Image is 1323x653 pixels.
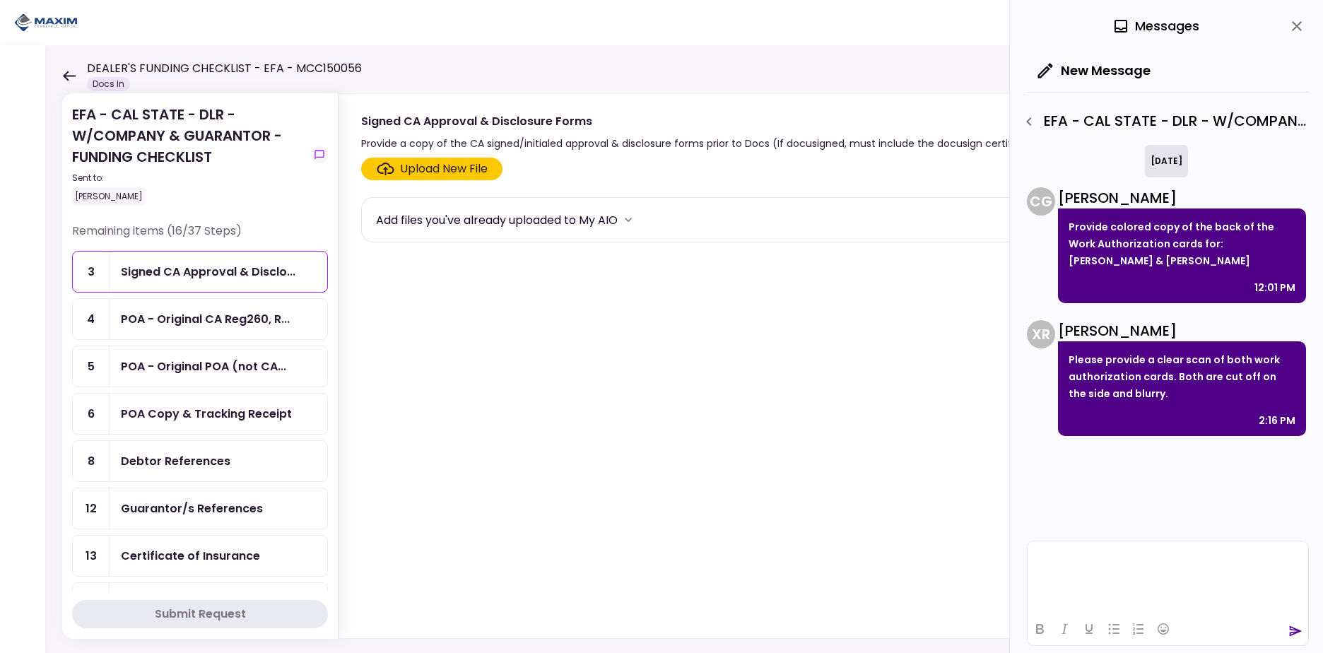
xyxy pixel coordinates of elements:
button: Italic [1052,619,1076,639]
div: POA Copy & Tracking Receipt [121,405,292,423]
div: 15 [73,583,110,646]
div: Messages [1112,16,1199,37]
button: Numbered list [1127,619,1151,639]
div: Debtor References [121,452,230,470]
button: Bold [1028,619,1052,639]
div: Signed CA Approval & Disclosure FormsProvide a copy of the CA signed/initialed approval & disclos... [338,93,1295,639]
div: 2:16 PM [1259,412,1295,429]
div: Certificate of Insurance [121,547,260,565]
div: 12 [73,488,110,529]
div: [DATE] [1145,145,1188,177]
div: [PERSON_NAME] [72,187,146,206]
a: 4POA - Original CA Reg260, Reg256, & Reg4008 [72,298,328,340]
button: more [618,209,639,230]
button: Submit Request [72,600,328,628]
button: Underline [1077,619,1101,639]
a: 8Debtor References [72,440,328,482]
p: Please provide a clear scan of both work authorization cards. Both are cut off on the side and bl... [1069,351,1295,402]
div: C G [1027,187,1055,216]
div: 6 [73,394,110,434]
button: Bullet list [1102,619,1126,639]
span: Click here to upload the required document [361,158,502,180]
div: POA - Original POA (not CA or GA) [121,358,286,375]
a: 5POA - Original POA (not CA or GA) [72,346,328,387]
div: 4 [73,299,110,339]
button: New Message [1027,52,1162,89]
div: Upload New File [400,160,488,177]
button: send [1288,624,1303,638]
div: POA - Original CA Reg260, Reg256, & Reg4008 [121,310,290,328]
button: close [1285,14,1309,38]
div: Add files you've already uploaded to My AIO [376,211,618,229]
a: 13Certificate of Insurance [72,535,328,577]
a: 15Proof of Company FEINresubmitYour file has been rejected [72,582,328,647]
div: X R [1027,320,1055,348]
div: Provide a copy of the CA signed/initialed approval & disclosure forms prior to Docs (If docusigne... [361,135,1115,152]
button: Emojis [1151,619,1175,639]
div: Signed CA Approval & Disclosure Forms [121,263,295,281]
div: 3 [73,252,110,292]
button: show-messages [311,146,328,163]
div: Remaining items (16/37 Steps) [72,223,328,251]
a: 12Guarantor/s References [72,488,328,529]
div: [PERSON_NAME] [1058,320,1306,341]
div: Guarantor/s References [121,500,263,517]
img: Partner icon [14,12,78,33]
a: 3Signed CA Approval & Disclosure Forms [72,251,328,293]
div: 8 [73,441,110,481]
div: Signed CA Approval & Disclosure Forms [361,112,1115,130]
div: 13 [73,536,110,576]
div: [PERSON_NAME] [1058,187,1306,208]
a: 6POA Copy & Tracking Receipt [72,393,328,435]
div: Sent to: [72,172,305,184]
div: EFA - CAL STATE - DLR - W/COMPANY & GUARANTOR - FUNDING CHECKLIST [72,104,305,206]
div: EFA - CAL STATE - DLR - W/COMPANY & GUARANTOR - FUNDING CHECKLIST - Proof of Citizenship or Work ... [1017,110,1309,134]
div: 5 [73,346,110,387]
iframe: Rich Text Area [1028,541,1308,612]
p: Provide colored copy of the back of the Work Authorization cards for: [PERSON_NAME] & [PERSON_NAME] [1069,218,1295,269]
div: Submit Request [155,606,246,623]
div: Docs In [87,77,130,91]
div: 12:01 PM [1254,279,1295,296]
h1: DEALER'S FUNDING CHECKLIST - EFA - MCC150056 [87,60,362,77]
